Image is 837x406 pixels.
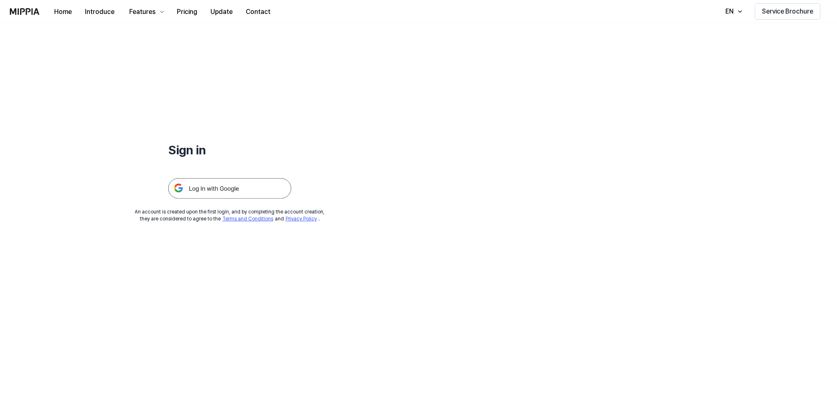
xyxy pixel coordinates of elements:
[135,209,325,222] div: An account is created upon the first login, and by completing the account creation, they are cons...
[755,3,821,20] button: Service Brochure
[168,141,291,158] h1: Sign in
[121,4,170,20] button: Features
[239,4,277,20] button: Contact
[717,3,748,20] button: EN
[286,216,317,222] a: Privacy Policy
[168,178,291,199] img: 구글 로그인 버튼
[204,4,239,20] button: Update
[204,0,239,23] a: Update
[222,216,273,222] a: Terms and Conditions
[128,7,157,17] div: Features
[48,4,78,20] button: Home
[170,4,204,20] button: Pricing
[724,7,735,16] div: EN
[78,4,121,20] button: Introduce
[10,8,39,15] img: logo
